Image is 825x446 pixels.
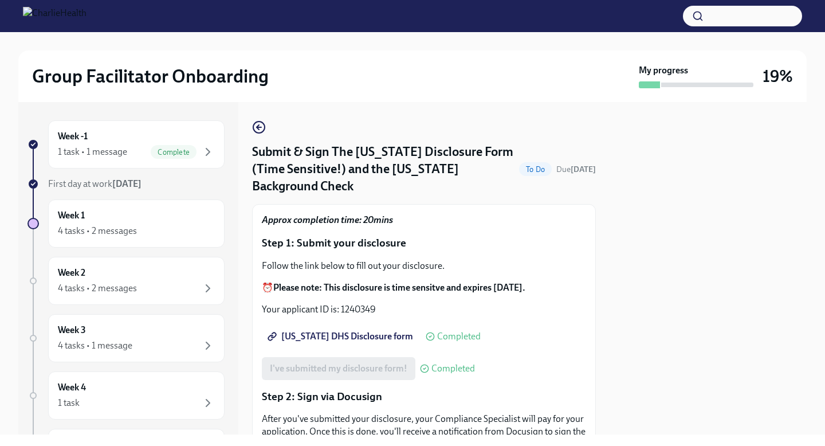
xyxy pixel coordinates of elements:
span: To Do [519,165,552,174]
span: Completed [431,364,475,373]
strong: Approx completion time: 20mins [262,214,393,225]
div: 1 task [58,397,80,409]
img: CharlieHealth [23,7,87,25]
span: Due [556,165,596,174]
h3: 19% [763,66,793,87]
p: Your applicant ID is: 1240349 [262,303,586,316]
h6: Week 2 [58,267,85,279]
p: ⏰ [262,281,586,294]
a: Week 34 tasks • 1 message [27,314,225,362]
strong: [DATE] [112,178,142,189]
p: Step 2: Sign via Docusign [262,389,586,404]
a: Week 24 tasks • 2 messages [27,257,225,305]
span: August 20th, 2025 10:00 [556,164,596,175]
h6: Week 3 [58,324,86,337]
div: 1 task • 1 message [58,146,127,158]
p: Step 1: Submit your disclosure [262,236,586,251]
h6: Week -1 [58,130,88,143]
h2: Group Facilitator Onboarding [32,65,269,88]
h4: Submit & Sign The [US_STATE] Disclosure Form (Time Sensitive!) and the [US_STATE] Background Check [252,143,514,195]
strong: My progress [639,64,688,77]
div: 4 tasks • 2 messages [58,282,137,295]
span: First day at work [48,178,142,189]
a: Week 41 task [27,371,225,420]
div: 4 tasks • 1 message [58,339,132,352]
a: First day at work[DATE] [27,178,225,190]
h6: Week 1 [58,209,85,222]
span: Complete [151,148,197,157]
strong: Please note: This disclosure is time sensitve and expires [DATE]. [273,282,525,293]
div: 4 tasks • 2 messages [58,225,137,237]
a: Week -11 task • 1 messageComplete [27,120,225,169]
span: [US_STATE] DHS Disclosure form [270,331,413,342]
h6: Week 4 [58,381,86,394]
a: [US_STATE] DHS Disclosure form [262,325,421,348]
strong: [DATE] [571,165,596,174]
a: Week 14 tasks • 2 messages [27,199,225,248]
p: Follow the link below to fill out your disclosure. [262,260,586,272]
span: Completed [437,332,481,341]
